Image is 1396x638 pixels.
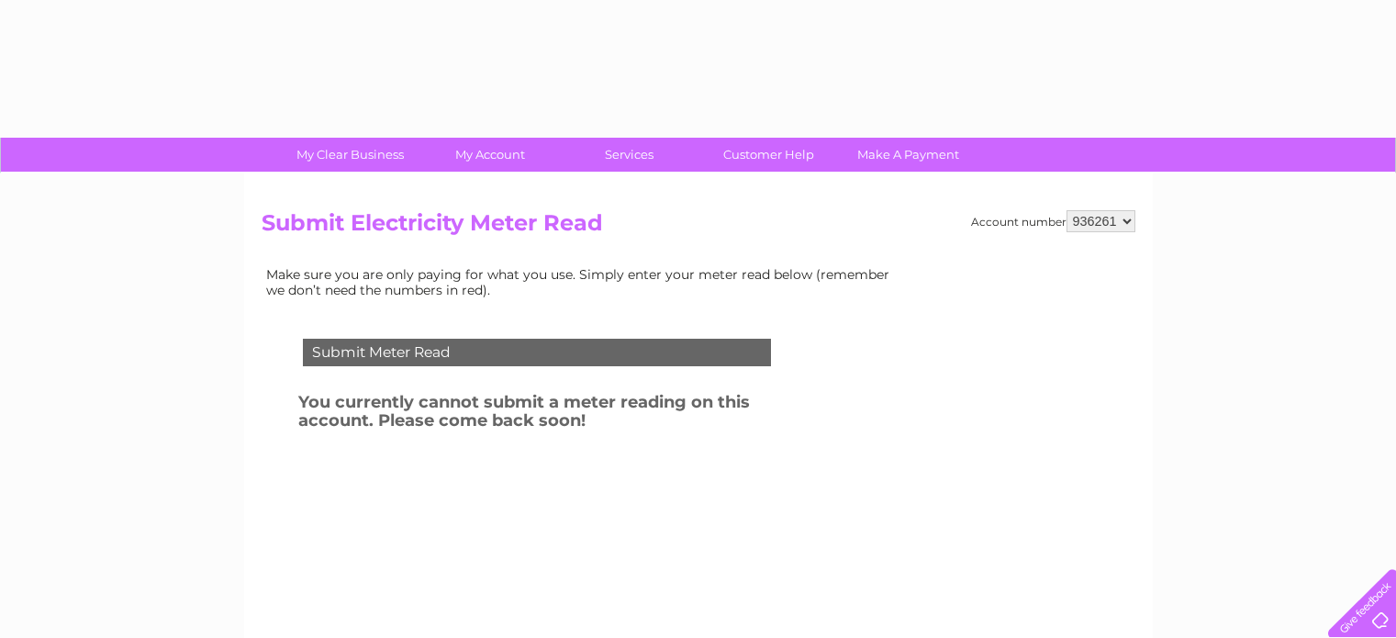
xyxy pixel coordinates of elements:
a: Services [553,138,705,172]
a: Customer Help [693,138,844,172]
h2: Submit Electricity Meter Read [262,210,1135,245]
a: Make A Payment [832,138,984,172]
td: Make sure you are only paying for what you use. Simply enter your meter read below (remember we d... [262,263,904,301]
div: Account number [971,210,1135,232]
a: My Account [414,138,565,172]
div: Submit Meter Read [303,339,771,366]
a: My Clear Business [274,138,426,172]
h3: You currently cannot submit a meter reading on this account. Please come back soon! [298,389,820,440]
